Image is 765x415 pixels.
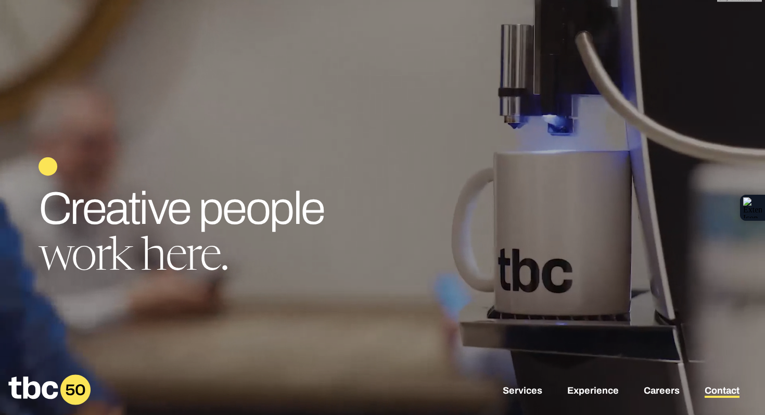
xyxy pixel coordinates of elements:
[8,398,91,409] a: Home
[567,385,619,398] a: Experience
[503,385,542,398] a: Services
[39,184,324,233] span: Creative people
[644,385,680,398] a: Careers
[743,197,762,218] img: Extension Icon
[39,236,228,282] span: work here.
[705,385,739,398] a: Contact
